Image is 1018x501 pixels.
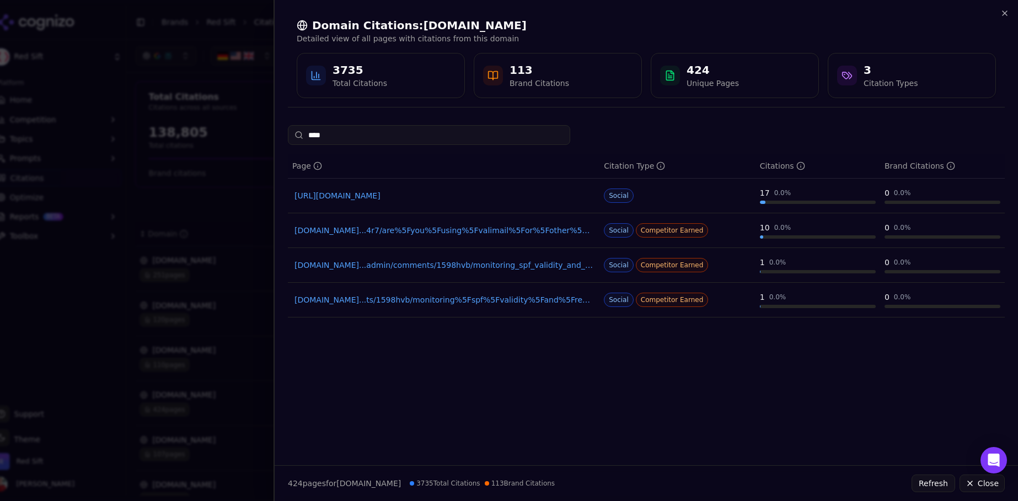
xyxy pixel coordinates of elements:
div: 0.0 % [894,258,911,267]
span: Social [604,293,634,307]
div: 424 [687,62,739,78]
th: totalCitationCount [756,154,880,179]
p: Detailed view of all pages with citations from this domain [297,33,996,44]
div: 0.0 % [894,188,911,197]
span: Competitor Earned [636,258,709,272]
div: 0 [885,292,890,303]
span: Social [604,258,634,272]
h2: Domain Citations: [DOMAIN_NAME] [297,18,996,33]
div: Citation Type [604,160,665,171]
th: page [288,154,599,179]
div: 1 [760,257,765,268]
div: 0.0 % [769,293,786,301]
a: [URL][DOMAIN_NAME] [294,190,593,201]
span: Competitor Earned [636,293,709,307]
div: 0 [885,222,890,233]
th: citationTypes [599,154,756,179]
div: Unique Pages [687,78,739,89]
span: 424 [288,479,303,488]
div: 113 [510,62,569,78]
a: [DOMAIN_NAME]...4r7/are%5Fyou%5Fusing%5Fvalimail%5For%5Fother%5Ftools%5Ffor%5Fdmarc [294,225,593,236]
span: Social [604,223,634,238]
span: [DOMAIN_NAME] [336,479,401,488]
button: Close [960,475,1005,492]
div: 0.0 % [774,188,791,197]
div: 1 [760,292,765,303]
div: 17 [760,187,770,198]
div: 0 [885,187,890,198]
a: [DOMAIN_NAME]...ts/1598hvb/monitoring%5Fspf%5Fvalidity%5Fand%5Freturn%5Fpath%5Fwith [294,294,593,305]
span: 113 Brand Citations [485,479,555,488]
div: Page [292,160,322,171]
div: 0 [885,257,890,268]
div: Data table [288,154,1005,317]
div: Brand Citations [510,78,569,89]
div: Brand Citations [885,160,955,171]
div: 0.0 % [769,258,786,267]
div: Total Citations [333,78,387,89]
div: 10 [760,222,770,233]
div: 0.0 % [894,223,911,232]
button: Refresh [912,475,955,492]
div: 0.0 % [894,293,911,301]
span: 3735 Total Citations [410,479,480,488]
div: Citation Types [864,78,918,89]
div: 3 [864,62,918,78]
a: [DOMAIN_NAME]...admin/comments/1598hvb/monitoring_spf_validity_and_return_path_with [294,260,593,271]
div: 0.0 % [774,223,791,232]
p: page s for [288,478,401,489]
span: Competitor Earned [636,223,709,238]
th: brandCitationCount [880,154,1005,179]
div: 3735 [333,62,387,78]
div: Citations [760,160,805,171]
span: Social [604,188,634,203]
